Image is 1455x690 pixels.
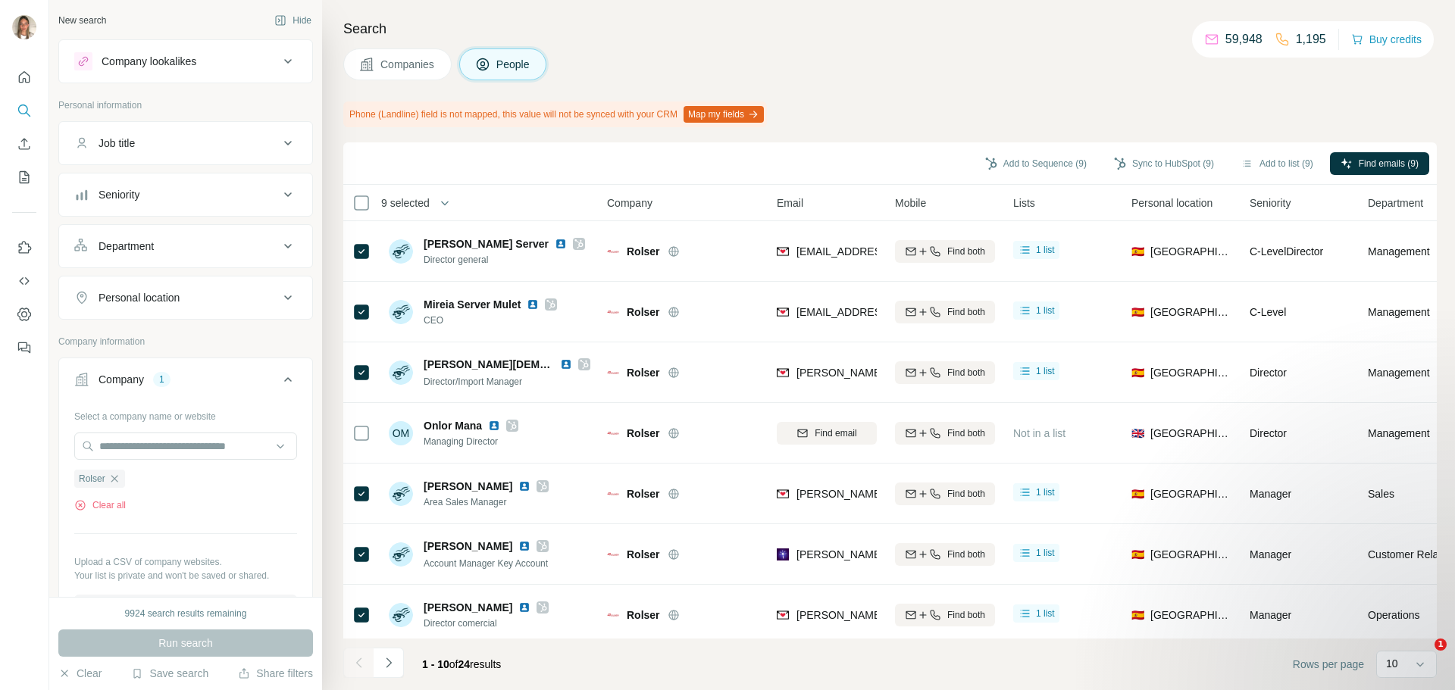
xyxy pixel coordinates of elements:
[1150,607,1231,623] span: [GEOGRAPHIC_DATA]
[74,569,297,582] p: Your list is private and won't be saved or shared.
[777,422,877,445] button: Find email
[12,130,36,158] button: Enrich CSV
[1150,547,1231,562] span: [GEOGRAPHIC_DATA]
[1131,486,1144,501] span: 🇪🇸
[12,97,36,124] button: Search
[488,420,500,432] img: LinkedIn logo
[1150,304,1231,320] span: [GEOGRAPHIC_DATA]
[777,486,789,501] img: provider findymail logo
[1296,30,1326,48] p: 1,195
[627,426,660,441] span: Rolser
[1131,426,1144,441] span: 🇬🇧
[343,18,1437,39] h4: Search
[1250,245,1323,258] span: C-Level Director
[895,240,995,263] button: Find both
[424,253,585,267] span: Director general
[1231,152,1324,175] button: Add to list (9)
[895,195,926,211] span: Mobile
[1250,195,1291,211] span: Seniority
[1036,485,1055,499] span: 1 list
[1368,426,1430,441] span: Management
[343,101,767,127] div: Phone (Landline) field is not mapped, this value will not be synced with your CRM
[58,14,106,27] div: New search
[424,236,549,251] span: [PERSON_NAME] Server
[607,306,619,318] img: Logo of Rolser
[947,608,985,622] span: Find both
[560,358,572,370] img: LinkedIn logo
[627,486,660,501] span: Rolser
[895,361,995,384] button: Find both
[424,376,522,387] span: Director/Import Manager
[777,195,803,211] span: Email
[607,548,619,560] img: Logo of Rolser
[264,9,322,32] button: Hide
[99,372,144,387] div: Company
[389,421,413,445] div: OM
[518,540,530,552] img: LinkedIn logo
[684,106,764,123] button: Map my fields
[424,558,548,569] span: Account Manager Key Account
[389,361,413,385] img: Avatar
[374,648,404,678] button: Navigate to next page
[496,57,531,72] span: People
[796,488,1063,500] span: [PERSON_NAME][EMAIL_ADDRESS][DOMAIN_NAME]
[424,314,557,327] span: CEO
[947,366,985,379] span: Find both
[389,482,413,506] img: Avatar
[895,301,995,323] button: Find both
[895,482,995,505] button: Find both
[59,361,312,404] button: Company1
[74,595,297,622] button: Upload a list of companies
[1403,638,1440,675] iframe: Intercom live chat
[424,435,518,448] span: Managing Director
[1150,486,1231,501] span: [GEOGRAPHIC_DATA]
[74,555,297,569] p: Upload a CSV of company websites.
[422,658,449,670] span: 1 - 10
[1225,30,1263,48] p: 59,948
[58,335,313,348] p: Company information
[947,487,985,501] span: Find both
[449,658,458,670] span: of
[607,609,619,621] img: Logo of Rolser
[58,98,313,112] p: Personal information
[815,426,856,440] span: Find email
[424,297,521,312] span: Mireia Server Mulet
[947,245,985,258] span: Find both
[895,422,995,445] button: Find both
[59,176,312,213] button: Seniority
[947,426,985,440] span: Find both
[1036,364,1055,378] span: 1 list
[1359,157,1419,170] span: Find emails (9)
[607,245,619,258] img: Logo of Rolser
[777,365,789,380] img: provider findymail logo
[424,358,634,370] span: [PERSON_NAME][DEMOGRAPHIC_DATA]
[1131,607,1144,623] span: 🇪🇸
[12,64,36,91] button: Quick start
[1036,607,1055,620] span: 1 list
[947,548,985,561] span: Find both
[99,187,139,202] div: Seniority
[1368,244,1430,259] span: Management
[895,543,995,566] button: Find both
[79,472,105,485] span: Rolser
[424,418,482,433] span: Onlor Mana
[125,607,247,620] div: 9924 search results remaining
[59,43,312,80] button: Company lookalikes
[59,125,312,161] button: Job title
[947,305,985,319] span: Find both
[1131,244,1144,259] span: 🇪🇸
[627,365,660,380] span: Rolser
[627,607,660,623] span: Rolser
[389,300,413,324] img: Avatar
[518,601,530,614] img: LinkedIn logo
[1150,426,1231,441] span: [GEOGRAPHIC_DATA]
[1368,195,1423,211] span: Department
[796,245,976,258] span: [EMAIL_ADDRESS][DOMAIN_NAME]
[74,404,297,423] div: Select a company name or website
[627,547,660,562] span: Rolser
[796,367,1063,379] span: [PERSON_NAME][EMAIL_ADDRESS][DOMAIN_NAME]
[1368,304,1430,320] span: Management
[99,239,154,254] div: Department
[1131,547,1144,562] span: 🇪🇸
[424,600,512,615] span: [PERSON_NAME]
